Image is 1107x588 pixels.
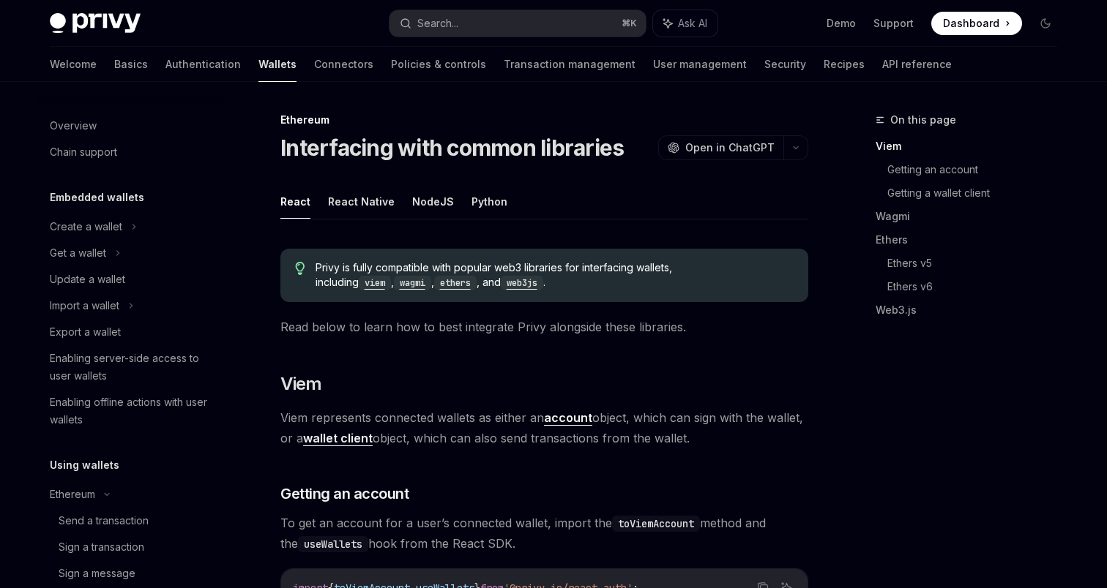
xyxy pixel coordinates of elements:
[887,181,1069,205] a: Getting a wallet client
[280,184,310,219] button: React
[38,113,225,139] a: Overview
[298,536,368,552] code: useWallets
[38,345,225,389] a: Enabling server-side access to user wallets
[658,135,783,160] button: Open in ChatGPT
[678,16,707,31] span: Ask AI
[50,271,125,288] div: Update a wallet
[824,47,865,82] a: Recipes
[471,184,507,219] button: Python
[38,508,225,534] a: Send a transaction
[412,184,454,219] button: NodeJS
[280,407,808,448] span: Viem represents connected wallets as either an object, which can sign with the wallet, or a objec...
[653,47,747,82] a: User management
[165,47,241,82] a: Authentication
[887,275,1069,298] a: Ethers v6
[50,393,217,429] div: Enabling offline actions with user wallets
[316,260,794,290] span: Privy is fully compatible with popular web3 libraries for interfacing wallets, including , , , and .
[38,560,225,587] a: Sign a message
[258,47,297,82] a: Wallets
[50,189,144,206] h5: Embedded wallets
[544,410,592,425] strong: account
[359,276,391,288] a: viem
[50,297,119,314] div: Import a wallet
[653,10,717,37] button: Ask AI
[931,12,1022,35] a: Dashboard
[612,516,700,532] code: toViemAccount
[394,276,431,288] a: wagmi
[59,512,149,529] div: Send a transaction
[38,534,225,560] a: Sign a transaction
[303,431,373,446] a: wallet client
[434,276,477,290] code: ethers
[38,319,225,345] a: Export a wallet
[685,140,775,155] span: Open in ChatGPT
[943,16,999,31] span: Dashboard
[38,389,225,433] a: Enabling offline actions with user wallets
[887,252,1069,275] a: Ethers v5
[114,47,148,82] a: Basics
[50,13,141,34] img: dark logo
[417,15,458,32] div: Search...
[764,47,806,82] a: Security
[504,47,635,82] a: Transaction management
[314,47,373,82] a: Connectors
[501,276,543,288] a: web3js
[434,276,477,288] a: ethers
[280,483,409,504] span: Getting an account
[50,117,97,135] div: Overview
[280,113,808,127] div: Ethereum
[295,262,305,275] svg: Tip
[280,317,808,337] span: Read below to learn how to best integrate Privy alongside these libraries.
[50,218,122,235] div: Create a wallet
[876,205,1069,228] a: Wagmi
[50,323,121,341] div: Export a wallet
[501,276,543,290] code: web3js
[873,16,914,31] a: Support
[50,456,119,474] h5: Using wallets
[38,266,225,293] a: Update a wallet
[50,244,106,262] div: Get a wallet
[890,111,956,129] span: On this page
[882,47,952,82] a: API reference
[389,10,646,37] button: Search...⌘K
[544,410,592,426] a: account
[827,16,856,31] a: Demo
[391,47,486,82] a: Policies & controls
[280,513,808,554] span: To get an account for a user’s connected wallet, import the method and the hook from the React SDK.
[876,298,1069,322] a: Web3.js
[887,158,1069,181] a: Getting an account
[50,143,117,161] div: Chain support
[38,139,225,165] a: Chain support
[328,184,395,219] button: React Native
[394,276,431,290] code: wagmi
[59,538,144,556] div: Sign a transaction
[876,135,1069,158] a: Viem
[50,350,217,385] div: Enabling server-side access to user wallets
[876,228,1069,252] a: Ethers
[1034,12,1057,35] button: Toggle dark mode
[359,276,391,290] code: viem
[50,486,95,503] div: Ethereum
[280,135,624,161] h1: Interfacing with common libraries
[280,372,322,396] span: Viem
[59,565,135,582] div: Sign a message
[622,18,637,29] span: ⌘ K
[50,47,97,82] a: Welcome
